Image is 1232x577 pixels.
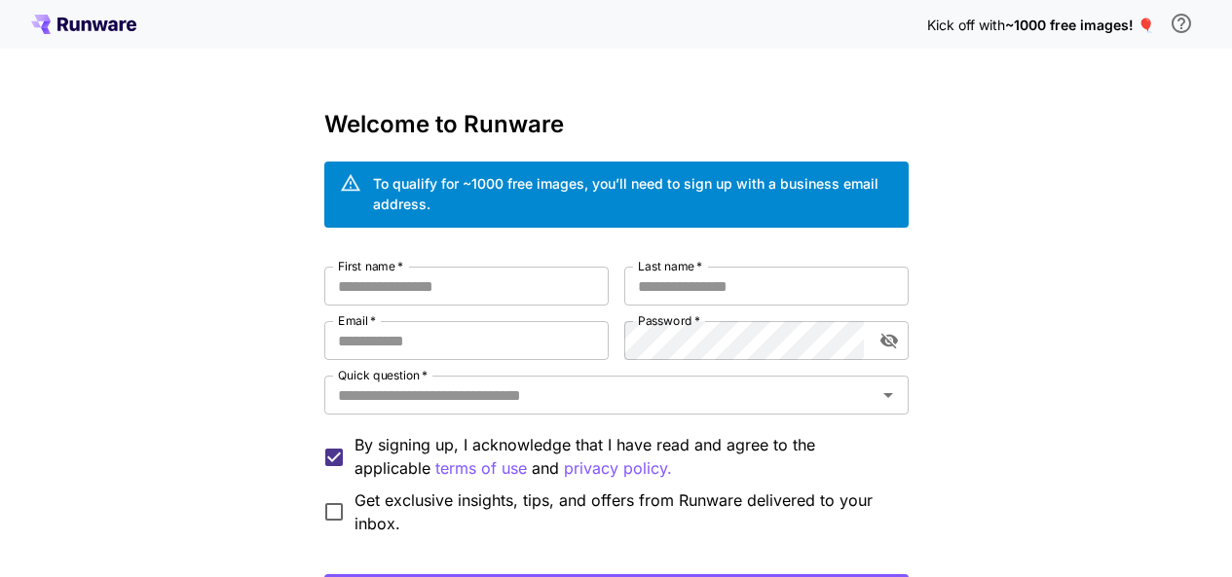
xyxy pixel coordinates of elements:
[638,258,702,274] label: Last name
[435,456,527,481] p: terms of use
[564,456,672,481] p: privacy policy.
[638,312,700,329] label: Password
[1162,4,1201,43] button: In order to qualify for free credit, you need to sign up with a business email address and click ...
[355,433,893,481] p: By signing up, I acknowledge that I have read and agree to the applicable and
[927,17,1005,33] span: Kick off with
[355,488,893,535] span: Get exclusive insights, tips, and offers from Runware delivered to your inbox.
[872,323,907,358] button: toggle password visibility
[435,456,527,481] button: By signing up, I acknowledge that I have read and agree to the applicable and privacy policy.
[564,456,672,481] button: By signing up, I acknowledge that I have read and agree to the applicable terms of use and
[1005,17,1154,33] span: ~1000 free images! 🎈
[338,312,376,329] label: Email
[338,367,428,383] label: Quick question
[324,111,909,138] h3: Welcome to Runware
[373,173,893,214] div: To qualify for ~1000 free images, you’ll need to sign up with a business email address.
[338,258,403,274] label: First name
[875,381,902,409] button: Open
